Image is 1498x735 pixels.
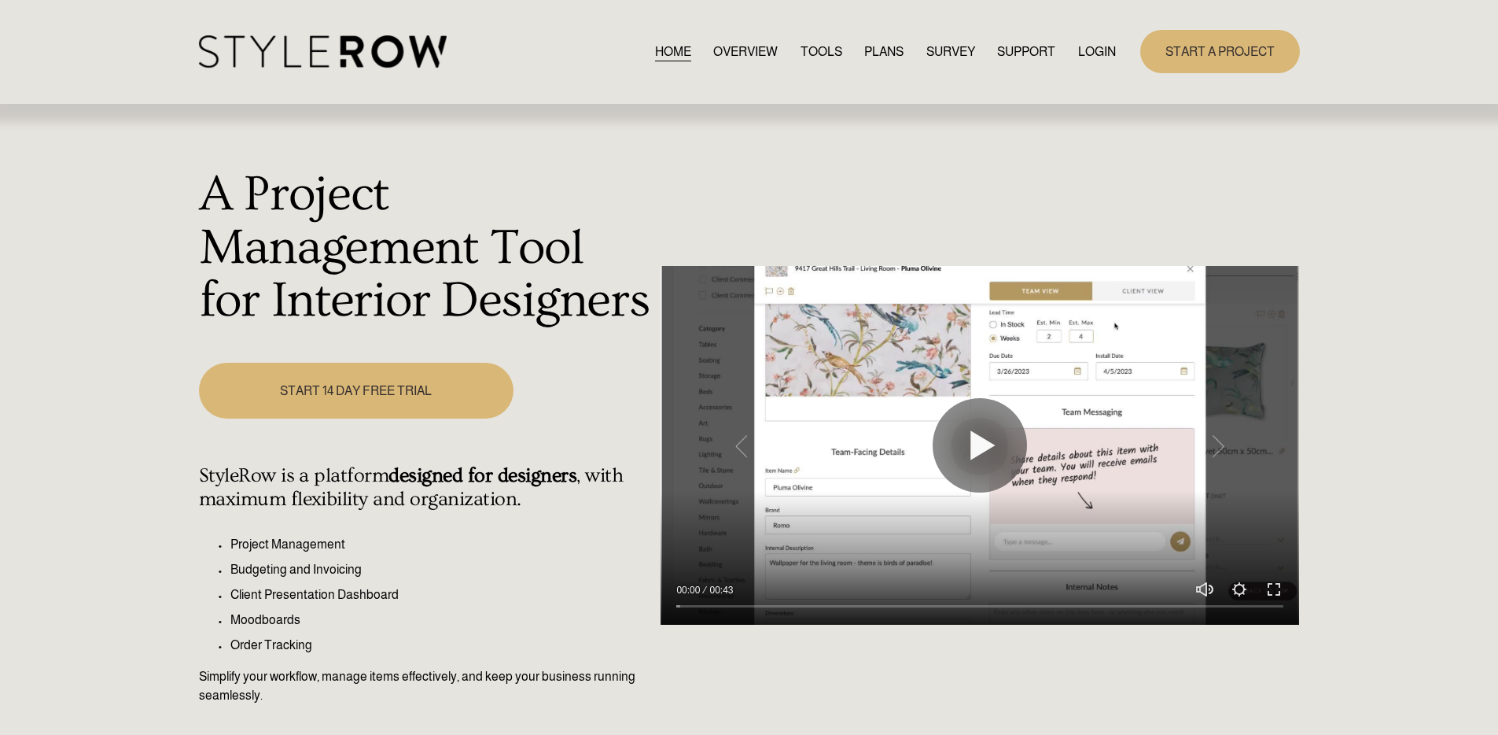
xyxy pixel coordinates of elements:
[199,464,653,512] h4: StyleRow is a platform , with maximum flexibility and organization.
[713,41,778,62] a: OVERVIEW
[230,636,653,655] p: Order Tracking
[230,535,653,554] p: Project Management
[926,41,975,62] a: SURVEY
[230,611,653,630] p: Moodboards
[704,582,737,598] div: Duration
[655,41,691,62] a: HOME
[997,42,1055,61] span: SUPPORT
[388,464,576,487] strong: designed for designers
[1078,41,1116,62] a: LOGIN
[864,41,904,62] a: PLANS
[199,35,447,68] img: StyleRow
[230,560,653,579] p: Budgeting and Invoicing
[676,582,704,598] div: Current time
[801,41,842,62] a: TOOLS
[676,601,1283,612] input: Seek
[230,585,653,604] p: Client Presentation Dashboard
[997,41,1055,62] a: folder dropdown
[1140,30,1300,73] a: START A PROJECT
[199,363,513,419] a: START 14 DAY FREE TRIAL
[199,168,653,328] h1: A Project Management Tool for Interior Designers
[933,398,1027,493] button: Play
[199,667,653,705] p: Simplify your workflow, manage items effectively, and keep your business running seamlessly.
